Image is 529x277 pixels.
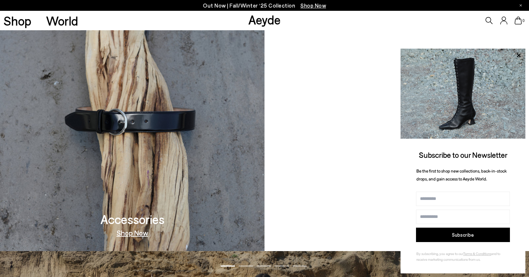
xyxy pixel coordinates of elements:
h3: Accessories [100,213,164,225]
span: Subscribe to our Newsletter [419,150,507,159]
button: Subscribe [416,228,510,242]
a: Shop [4,14,31,27]
span: Go to slide 5 [293,265,307,267]
h3: Moccasin Capsule [348,213,446,225]
span: By subscribing, you agree to our [416,251,463,256]
span: Be the first to shop new collections, back-in-stock drops, and gain access to Aeyde World. [416,168,507,182]
span: 0 [522,19,525,23]
span: Navigate to /collections/new-in [300,2,326,9]
p: Out Now | Fall/Winter ‘25 Collection [203,1,326,10]
span: Go to slide 2 [239,265,253,267]
a: 0 [515,17,522,24]
img: 2a6287a1333c9a56320fd6e7b3c4a9a9.jpg [401,49,525,139]
span: Go to slide 3 [257,265,271,267]
a: Terms & Conditions [463,251,491,256]
span: Go to slide 1 [221,265,235,267]
a: World [46,14,78,27]
a: Aeyde [248,12,281,27]
span: Go to slide 4 [275,265,289,267]
a: Shop Now [117,229,148,236]
a: Shop Now [381,229,413,236]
